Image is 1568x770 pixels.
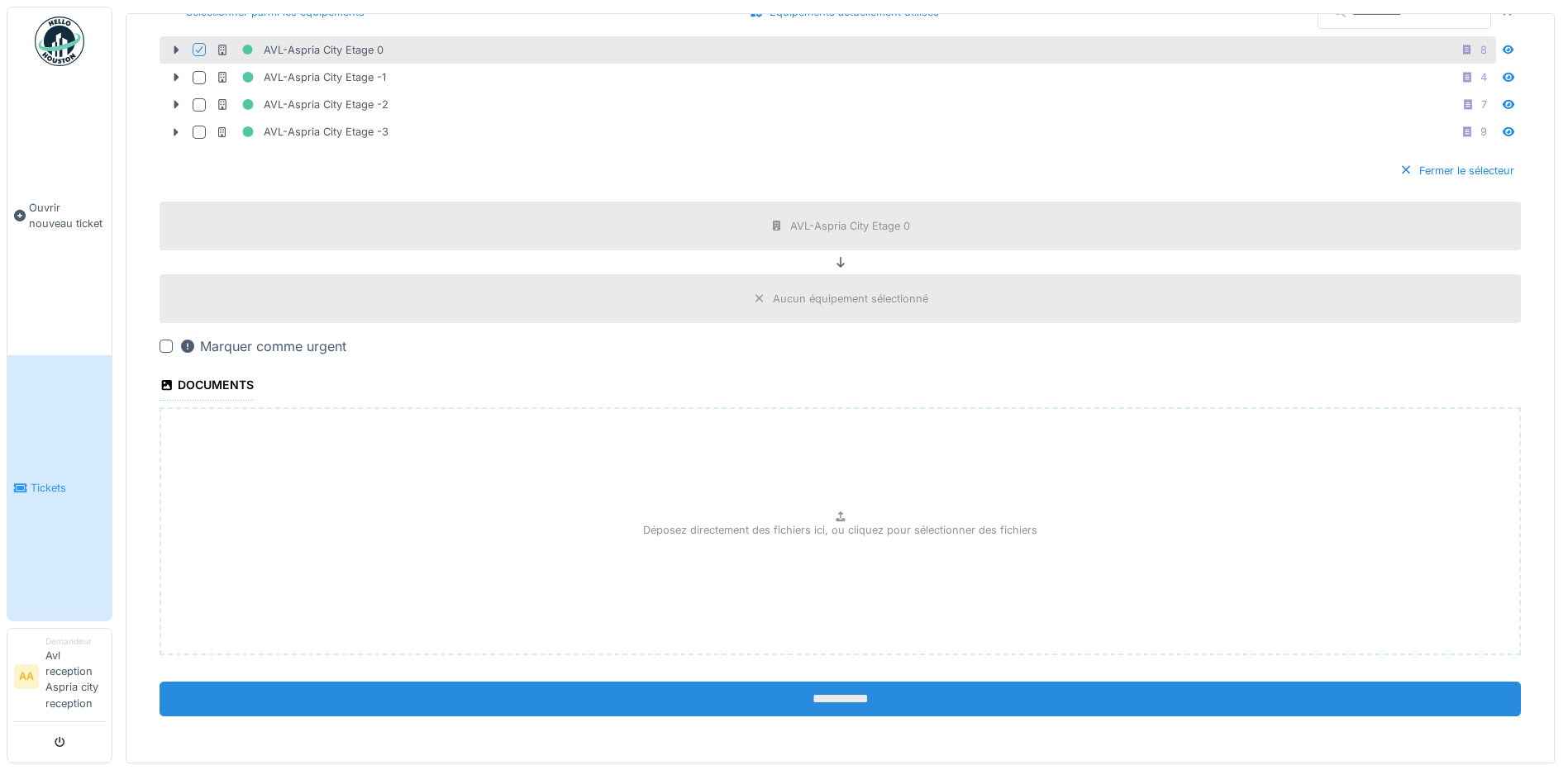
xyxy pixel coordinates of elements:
div: AVL-Aspria City Etage 0 [216,40,384,60]
span: Tickets [31,480,105,496]
a: Ouvrir nouveau ticket [7,75,112,355]
div: AVL-Aspria City Etage -1 [216,67,386,88]
div: AVL-Aspria City Etage -3 [216,121,388,142]
a: Tickets [7,355,112,620]
div: 9 [1480,124,1487,140]
div: AVL-Aspria City Etage 0 [790,218,910,234]
li: Avl reception Aspria city reception [45,635,105,718]
div: 7 [1481,97,1487,112]
a: AA DemandeurAvl reception Aspria city reception [14,635,105,722]
div: Fermer le sélecteur [1393,159,1521,182]
div: Marquer comme urgent [179,336,346,356]
span: Ouvrir nouveau ticket [29,200,105,231]
p: Déposez directement des fichiers ici, ou cliquez pour sélectionner des fichiers [643,522,1037,538]
div: Demandeur [45,635,105,648]
div: 8 [1480,42,1487,58]
div: Documents [160,373,254,401]
li: AA [14,664,39,689]
div: AVL-Aspria City Etage -2 [216,94,388,115]
div: 4 [1480,69,1487,85]
img: Badge_color-CXgf-gQk.svg [35,17,84,66]
div: Aucun équipement sélectionné [773,291,928,307]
